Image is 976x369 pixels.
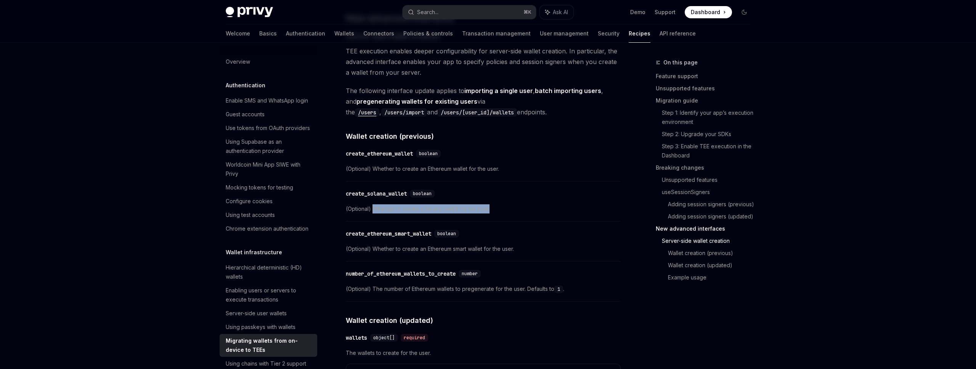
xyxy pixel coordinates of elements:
[629,24,650,43] a: Recipes
[346,230,431,237] div: create_ethereum_smart_wallet
[381,108,427,117] code: /users/import
[656,162,756,174] a: Breaking changes
[655,8,676,16] a: Support
[662,107,756,128] a: Step 1: Identify your app’s execution environment
[220,158,317,181] a: Worldcoin Mini App SIWE with Privy
[663,58,698,67] span: On this page
[346,131,434,141] span: Wallet creation (previous)
[226,96,308,105] div: Enable SMS and WhatsApp login
[346,270,456,278] div: number_of_ethereum_wallets_to_create
[462,271,478,277] span: number
[668,247,756,259] a: Wallet creation (previous)
[346,334,367,342] div: wallets
[220,55,317,69] a: Overview
[355,108,379,116] a: /users
[438,108,517,117] code: /users/[user_id]/wallets
[346,150,413,157] div: create_ethereum_wallet
[226,309,287,318] div: Server-side user wallets
[356,98,477,106] a: pregenerating wallets for existing users
[419,151,438,157] span: boolean
[226,160,313,178] div: Worldcoin Mini App SIWE with Privy
[462,24,531,43] a: Transaction management
[226,359,306,368] div: Using chains with Tier 2 support
[630,8,645,16] a: Demo
[346,315,433,326] span: Wallet creation (updated)
[226,224,308,233] div: Chrome extension authentication
[662,186,756,198] a: useSessionSigners
[346,164,621,173] span: (Optional) Whether to create an Ethereum wallet for the user.
[437,231,456,237] span: boolean
[226,7,273,18] img: dark logo
[413,191,432,197] span: boolean
[346,348,621,358] span: The wallets to create for the user.
[403,24,453,43] a: Policies & controls
[220,194,317,208] a: Configure cookies
[662,140,756,162] a: Step 3: Enable TEE execution in the Dashboard
[220,94,317,107] a: Enable SMS and WhatsApp login
[226,24,250,43] a: Welcome
[668,198,756,210] a: Adding session signers (previous)
[220,208,317,222] a: Using test accounts
[417,8,438,17] div: Search...
[662,174,756,186] a: Unsupported features
[220,222,317,236] a: Chrome extension authentication
[226,210,275,220] div: Using test accounts
[691,8,720,16] span: Dashboard
[662,128,756,140] a: Step 2: Upgrade your SDKs
[346,204,621,213] span: (Optional) Whether to create a Solana wallet for the user.
[373,335,395,341] span: object[]
[346,46,621,78] span: TEE execution enables deeper configurability for server-side wallet creation. In particular, the ...
[220,306,317,320] a: Server-side user wallets
[401,334,428,342] div: required
[540,24,589,43] a: User management
[286,24,325,43] a: Authentication
[334,24,354,43] a: Wallets
[226,322,295,332] div: Using passkeys with wallets
[523,9,531,15] span: ⌘ K
[554,286,563,293] code: 1
[403,5,536,19] button: Search...⌘K
[220,135,317,158] a: Using Supabase as an authentication provider
[346,244,621,253] span: (Optional) Whether to create an Ethereum smart wallet for the user.
[226,197,273,206] div: Configure cookies
[660,24,696,43] a: API reference
[226,263,313,281] div: Hierarchical deterministic (HD) wallets
[668,210,756,223] a: Adding session signers (updated)
[540,5,573,19] button: Ask AI
[553,8,568,16] span: Ask AI
[259,24,277,43] a: Basics
[226,248,282,257] h5: Wallet infrastructure
[220,320,317,334] a: Using passkeys with wallets
[656,95,756,107] a: Migration guide
[226,81,265,90] h5: Authentication
[220,181,317,194] a: Mocking tokens for testing
[662,235,756,247] a: Server-side wallet creation
[226,110,265,119] div: Guest accounts
[363,24,394,43] a: Connectors
[598,24,620,43] a: Security
[220,334,317,357] a: Migrating wallets from on-device to TEEs
[685,6,732,18] a: Dashboard
[220,121,317,135] a: Use tokens from OAuth providers
[535,87,601,95] a: batch importing users
[738,6,750,18] button: Toggle dark mode
[355,108,379,117] code: /users
[220,107,317,121] a: Guest accounts
[464,87,533,95] a: importing a single user
[346,190,407,197] div: create_solana_wallet
[226,286,313,304] div: Enabling users or servers to execute transactions
[220,261,317,284] a: Hierarchical deterministic (HD) wallets
[668,271,756,284] a: Example usage
[346,284,621,294] span: (Optional) The number of Ethereum wallets to pregenerate for the user. Defaults to .
[226,124,310,133] div: Use tokens from OAuth providers
[226,137,313,156] div: Using Supabase as an authentication provider
[346,85,621,117] span: The following interface update applies to , , and via the , and endpoints.
[668,259,756,271] a: Wallet creation (updated)
[226,57,250,66] div: Overview
[226,336,313,355] div: Migrating wallets from on-device to TEEs
[656,223,756,235] a: New advanced interfaces
[226,183,293,192] div: Mocking tokens for testing
[656,70,756,82] a: Feature support
[220,284,317,306] a: Enabling users or servers to execute transactions
[656,82,756,95] a: Unsupported features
